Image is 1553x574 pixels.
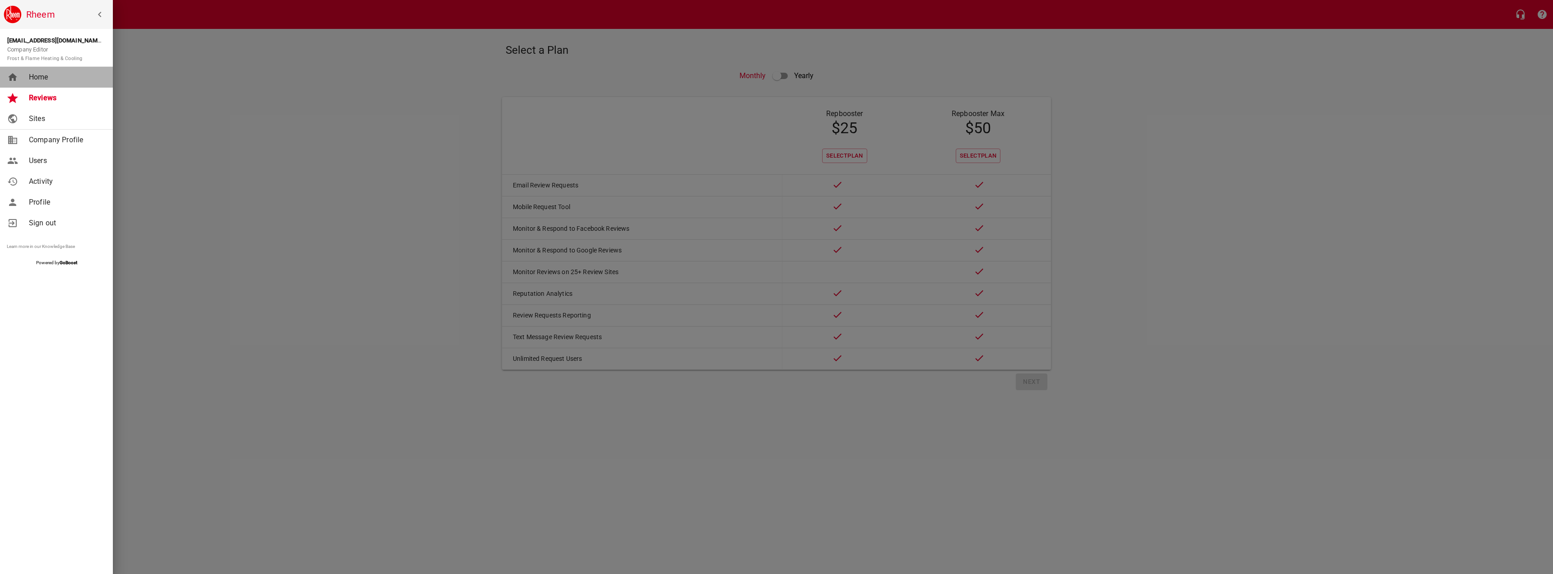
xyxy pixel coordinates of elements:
span: Profile [29,197,102,208]
strong: GoBoost [60,260,77,265]
span: Company Editor [7,46,82,62]
span: Home [29,72,102,83]
a: Learn more in our Knowledge Base [7,244,75,249]
span: Users [29,155,102,166]
span: Reviews [29,93,102,103]
h6: Rheem [26,7,109,22]
span: Sites [29,113,102,124]
span: Sign out [29,218,102,229]
strong: [EMAIL_ADDRESS][DOMAIN_NAME] [7,37,102,44]
span: Powered by [36,260,77,265]
span: Activity [29,176,102,187]
small: Frost & Flame Heating & Cooling [7,56,82,61]
span: Company Profile [29,135,102,145]
img: rheem.png [4,5,22,23]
